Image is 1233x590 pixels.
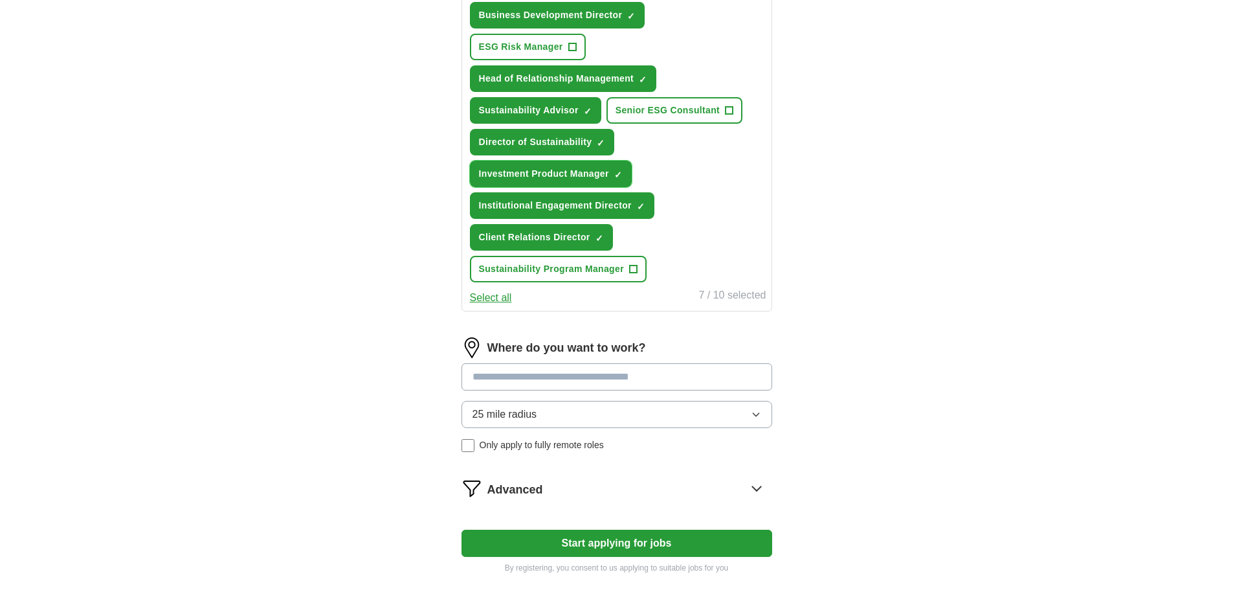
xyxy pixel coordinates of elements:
[616,104,720,117] span: Senior ESG Consultant
[461,401,772,428] button: 25 mile radius
[480,438,604,452] span: Only apply to fully remote roles
[606,97,742,124] button: Senior ESG Consultant
[479,231,590,244] span: Client Relations Director
[472,407,537,422] span: 25 mile radius
[470,129,615,155] button: Director of Sustainability✓
[597,138,605,148] span: ✓
[479,199,632,212] span: Institutional Engagement Director
[595,233,603,244] span: ✓
[479,104,579,117] span: Sustainability Advisor
[470,65,657,92] button: Head of Relationship Management✓
[479,72,634,85] span: Head of Relationship Management
[479,167,609,181] span: Investment Product Manager
[487,481,543,499] span: Advanced
[637,201,645,212] span: ✓
[487,339,646,357] label: Where do you want to work?
[461,530,772,557] button: Start applying for jobs
[479,8,623,22] span: Business Development Director
[470,256,647,282] button: Sustainability Program Manager
[461,478,482,499] img: filter
[614,170,622,180] span: ✓
[470,161,632,187] button: Investment Product Manager✓
[479,135,592,149] span: Director of Sustainability
[470,34,586,60] button: ESG Risk Manager
[470,97,601,124] button: Sustainability Advisor✓
[461,439,474,452] input: Only apply to fully remote roles
[584,106,592,117] span: ✓
[470,2,645,28] button: Business Development Director✓
[639,74,647,85] span: ✓
[470,192,654,219] button: Institutional Engagement Director✓
[479,40,563,54] span: ESG Risk Manager
[698,288,766,306] div: 7 / 10 selected
[470,224,613,251] button: Client Relations Director✓
[461,562,772,574] p: By registering, you consent to us applying to suitable jobs for you
[461,337,482,358] img: location.png
[470,290,512,306] button: Select all
[627,11,635,21] span: ✓
[479,262,624,276] span: Sustainability Program Manager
